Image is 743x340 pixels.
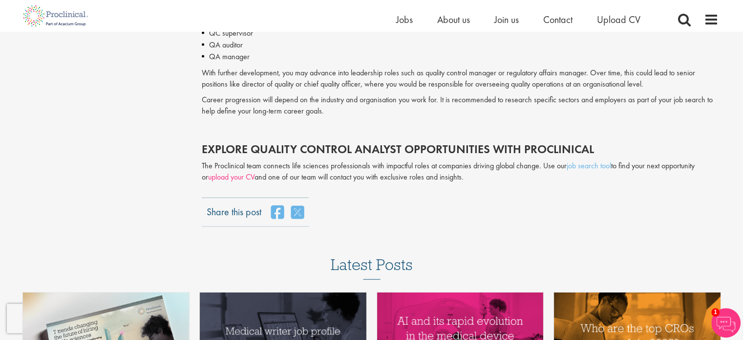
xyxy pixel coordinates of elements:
[597,13,640,26] a: Upload CV
[711,308,741,338] img: Chatbot
[437,13,470,26] a: About us
[567,160,611,171] a: job search tool
[202,39,719,51] li: QA auditor
[331,256,413,280] h3: Latest Posts
[543,13,573,26] a: Contact
[494,13,519,26] a: Join us
[396,13,413,26] a: Jobs
[202,94,719,117] p: Career progression will depend on the industry and organisation you work for. It is recommended t...
[202,51,719,63] li: QA manager
[291,205,304,220] a: share on twitter
[711,308,720,317] span: 1
[271,205,284,220] a: share on facebook
[202,160,719,183] p: The Proclinical team connects life sciences professionals with impactful roles at companies drivi...
[202,68,719,90] p: With further development, you may advance into leadership roles such as quality control manager o...
[7,304,132,333] iframe: reCAPTCHA
[202,143,719,156] h2: Explore quality control analyst opportunities with Proclinical
[202,27,719,39] li: QC supervisor
[208,172,255,182] a: upload your CV
[207,205,261,212] label: Share this post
